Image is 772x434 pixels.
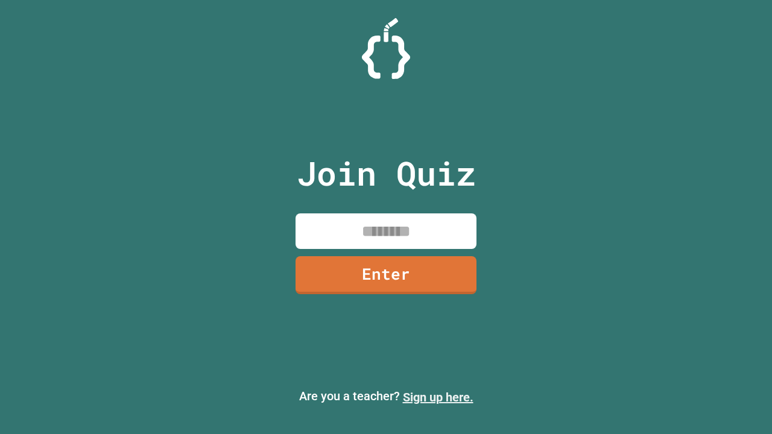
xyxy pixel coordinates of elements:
p: Join Quiz [297,148,476,198]
a: Sign up here. [403,390,473,404]
iframe: chat widget [721,386,760,422]
img: Logo.svg [362,18,410,79]
a: Enter [296,256,476,294]
p: Are you a teacher? [10,387,762,406]
iframe: chat widget [672,333,760,385]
